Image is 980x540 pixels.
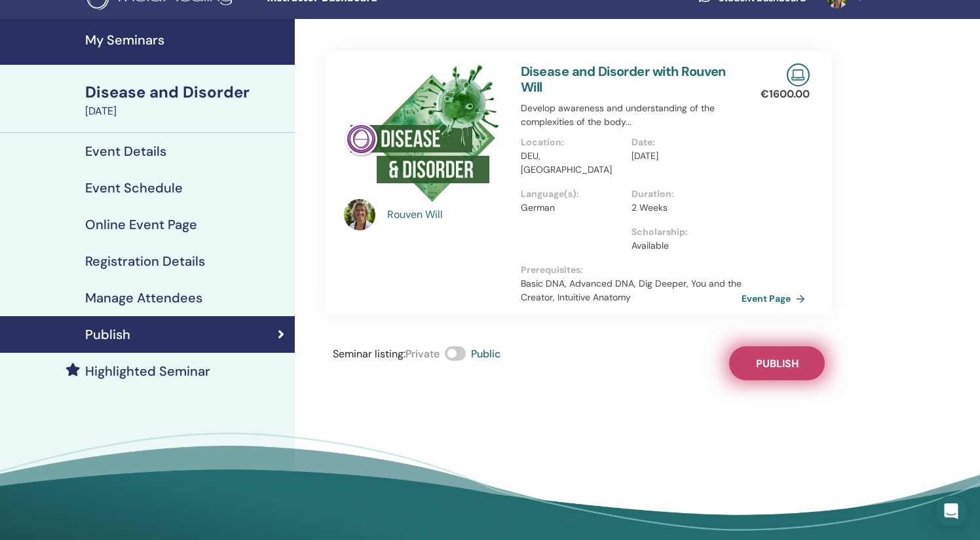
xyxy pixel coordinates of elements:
img: Disease and Disorder [344,63,500,203]
span: Publish [756,357,799,370]
p: Scholarship : [631,225,734,239]
p: 2 Weeks [631,201,734,215]
p: Location : [521,135,624,149]
p: Basic DNA, Advanced DNA, Dig Deeper, You and the Creator, Intuitive Anatomy [521,277,742,304]
button: Publish [729,346,825,380]
span: Seminar listing : [333,347,405,361]
img: default.jpg [344,199,375,230]
p: DEU, [GEOGRAPHIC_DATA] [521,149,624,177]
a: Disease and Disorder[DATE] [77,81,295,119]
p: Available [631,239,734,253]
h4: My Seminars [85,32,287,48]
span: Public [471,347,500,361]
a: Event Page [742,289,810,308]
a: Rouven Will [387,207,508,223]
p: German [521,201,624,215]
h4: Manage Attendees [85,290,202,306]
p: Language(s) : [521,187,624,201]
h4: Event Details [85,143,166,159]
h4: Online Event Page [85,217,197,232]
span: Private [405,347,440,361]
div: Disease and Disorder [85,81,287,103]
p: Date : [631,135,734,149]
h4: Registration Details [85,253,205,269]
div: [DATE] [85,103,287,119]
p: Develop awareness and understanding of the complexities of the body... [521,101,742,129]
p: [DATE] [631,149,734,163]
h4: Highlighted Seminar [85,363,210,379]
div: Open Intercom Messenger [935,495,967,527]
p: € 1600.00 [761,86,810,102]
p: Duration : [631,187,734,201]
p: Prerequisites : [521,263,742,277]
h4: Event Schedule [85,180,183,196]
a: Disease and Disorder with Rouven Will [521,63,726,96]
h4: Publish [85,327,130,342]
img: Live Online Seminar [787,63,810,86]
